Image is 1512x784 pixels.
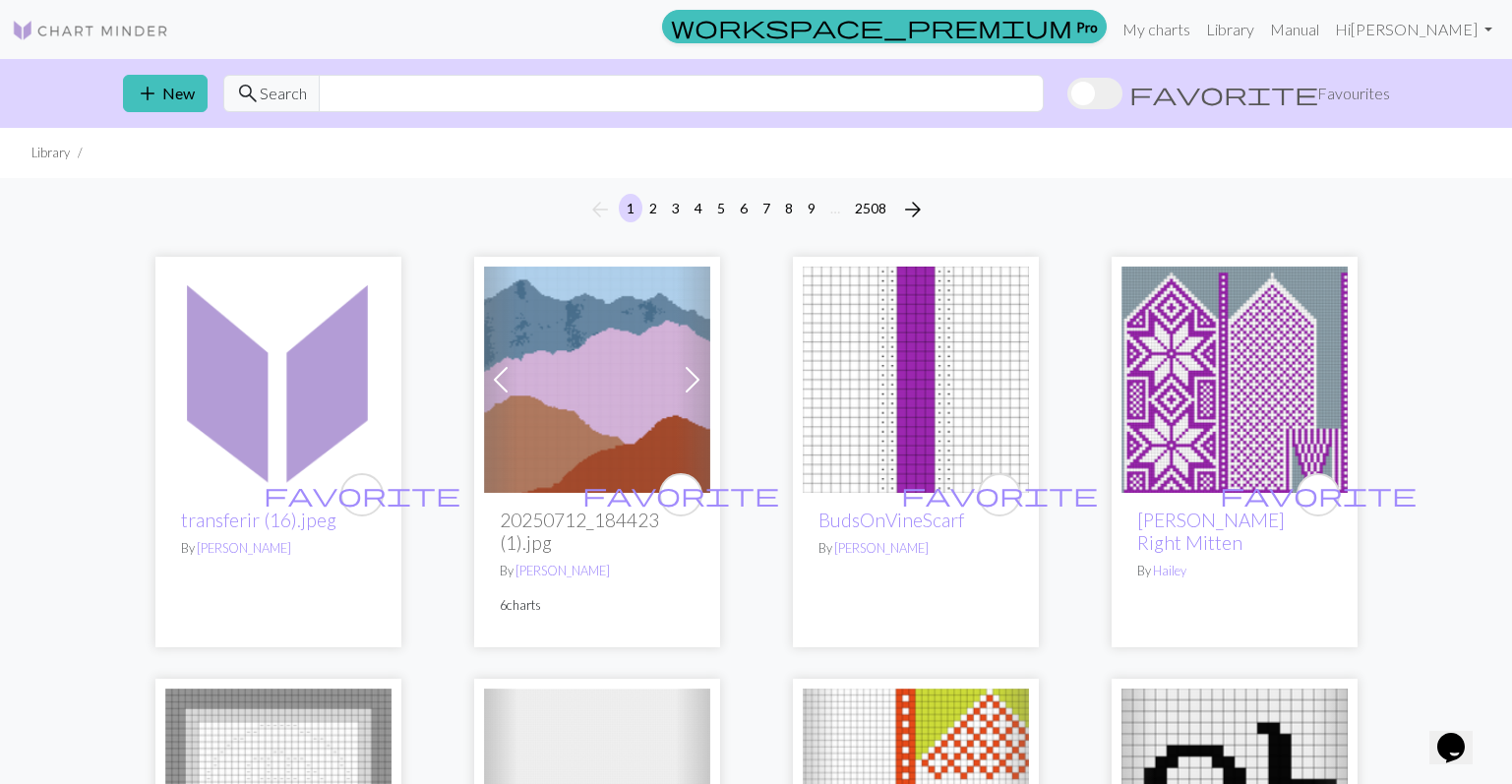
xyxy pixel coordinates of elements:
li: Library [31,144,70,162]
p: By [1137,562,1332,580]
span: favorite [582,479,779,510]
span: Favourites [1317,82,1390,105]
a: transferir (16).jpeg [181,509,336,531]
button: 4 [687,194,710,222]
img: BudsOnVineScarf [803,267,1029,493]
h2: 20250712_184423 (1).jpg [500,509,695,554]
button: 2 [641,194,665,222]
button: favourite [978,473,1021,516]
button: favourite [659,473,702,516]
a: [PERSON_NAME] [515,563,610,578]
i: Next [901,198,925,221]
span: arrow_forward [901,196,925,223]
i: favourite [1220,475,1417,514]
a: Mountains_4colors [484,368,710,387]
a: BudsOnVineScarf [818,509,964,531]
a: Library [1198,10,1262,49]
a: [PERSON_NAME] Right Mitten [1137,509,1285,554]
button: 8 [777,194,801,222]
label: Show favourites [1067,75,1390,112]
nav: Page navigation [580,194,933,225]
a: [PERSON_NAME] [197,540,291,556]
p: By [500,562,695,580]
p: By [818,539,1013,558]
span: favorite [1220,479,1417,510]
a: My charts [1115,10,1198,49]
img: transferir (16).jpeg [165,267,392,493]
img: Mountains_4colors [484,267,710,493]
img: Logo [12,19,169,42]
span: workspace_premium [671,13,1072,40]
button: 3 [664,194,688,222]
p: 6 charts [500,596,695,615]
a: transferir (16).jpeg [165,368,392,387]
span: Search [260,82,307,105]
button: favourite [340,473,384,516]
span: favorite [1129,80,1318,107]
a: Meg March Right Mitten [1121,368,1348,387]
a: Hailey [1153,563,1186,578]
span: add [136,80,159,107]
span: search [236,80,260,107]
a: Manual [1262,10,1327,49]
i: favourite [582,475,779,514]
a: Pro [662,10,1107,43]
span: favorite [901,479,1098,510]
a: Hi[PERSON_NAME] [1327,10,1500,49]
button: 2508 [847,194,894,222]
a: [PERSON_NAME] [834,540,929,556]
iframe: chat widget [1429,705,1492,764]
p: By [181,539,376,558]
a: BudsOnVineScarf [803,368,1029,387]
button: 1 [619,194,642,222]
button: 6 [732,194,756,222]
i: favourite [901,475,1098,514]
button: 5 [709,194,733,222]
i: favourite [264,475,460,514]
button: 7 [755,194,778,222]
span: favorite [264,479,460,510]
button: Next [893,194,933,225]
button: 9 [800,194,823,222]
img: Meg March Right Mitten [1121,267,1348,493]
button: favourite [1297,473,1340,516]
button: New [123,75,208,112]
